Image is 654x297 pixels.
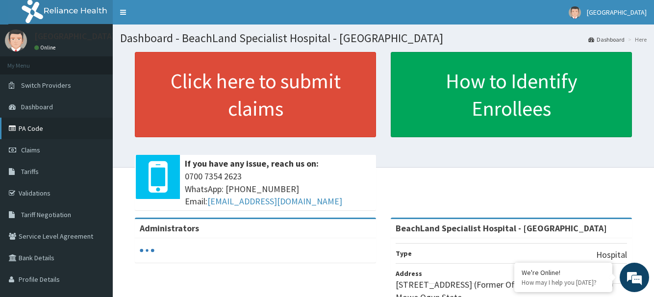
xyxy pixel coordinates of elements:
[391,52,632,137] a: How to Identify Enrollees
[522,268,605,277] div: We're Online!
[140,243,154,258] svg: audio-loading
[185,170,371,208] span: 0700 7354 2623 WhatsApp: [PHONE_NUMBER] Email:
[21,146,40,154] span: Claims
[396,269,422,278] b: Address
[21,210,71,219] span: Tariff Negotiation
[626,35,647,44] li: Here
[135,52,376,137] a: Click here to submit claims
[21,81,71,90] span: Switch Providers
[588,35,625,44] a: Dashboard
[596,248,627,261] p: Hospital
[396,223,607,234] strong: BeachLand Specialist Hospital - [GEOGRAPHIC_DATA]
[207,196,342,207] a: [EMAIL_ADDRESS][DOMAIN_NAME]
[396,249,412,258] b: Type
[5,29,27,51] img: User Image
[120,32,647,45] h1: Dashboard - BeachLand Specialist Hospital - [GEOGRAPHIC_DATA]
[569,6,581,19] img: User Image
[185,158,319,169] b: If you have any issue, reach us on:
[587,8,647,17] span: [GEOGRAPHIC_DATA]
[34,32,115,41] p: [GEOGRAPHIC_DATA]
[34,44,58,51] a: Online
[522,278,605,287] p: How may I help you today?
[21,102,53,111] span: Dashboard
[21,167,39,176] span: Tariffs
[140,223,199,234] b: Administrators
